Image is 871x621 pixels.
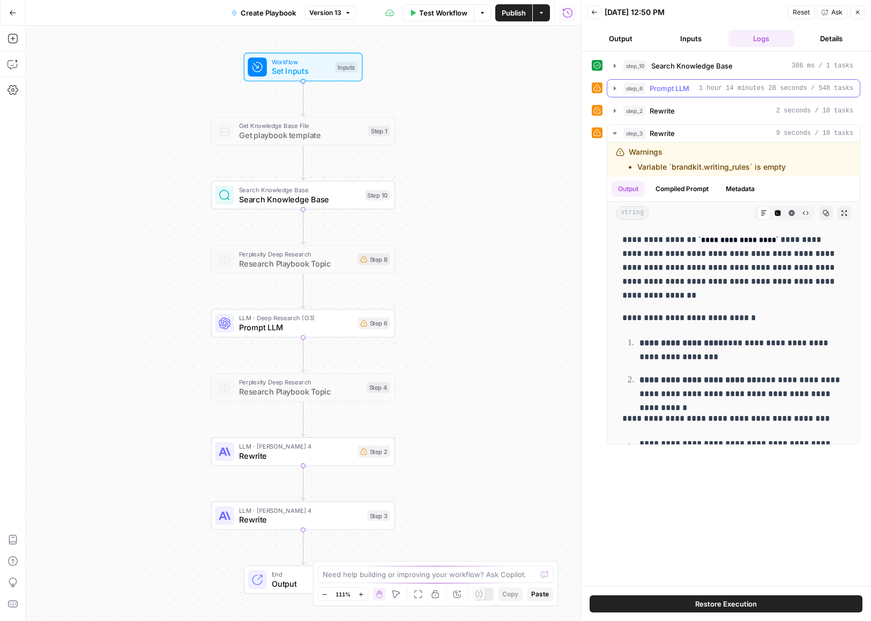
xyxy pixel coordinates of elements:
[358,317,390,329] div: Step 6
[358,445,390,457] div: Step 2
[301,402,305,436] g: Edge from step_4 to step_2
[607,125,860,142] button: 9 seconds / 18 tasks
[502,589,518,599] span: Copy
[272,65,331,77] span: Set Inputs
[502,7,526,18] span: Publish
[239,193,360,205] span: Search Knowledge Base
[728,30,794,47] button: Logs
[272,570,353,579] span: End
[239,249,353,259] span: Perplexity Deep Research
[239,185,360,195] span: Search Knowledge Base
[817,5,847,19] button: Ask
[495,4,532,21] button: Publish
[616,206,649,220] span: string
[695,599,757,609] span: Restore Execution
[301,145,305,179] g: Edge from step_1 to step_10
[719,181,761,197] button: Metadata
[403,4,474,21] button: Test Workflow
[623,60,647,71] span: step_10
[629,147,786,172] div: Warnings
[239,505,363,515] span: LLM · [PERSON_NAME] 4
[607,80,860,97] button: 1 hour 14 minutes 28 seconds / 548 tasks
[793,7,810,17] span: Reset
[241,7,296,18] span: Create Playbook
[612,181,645,197] button: Output
[607,102,860,119] button: 2 seconds / 10 tasks
[272,57,331,66] span: Workflow
[650,83,689,94] span: Prompt LLM
[587,30,653,47] button: Output
[211,437,396,466] div: LLM · [PERSON_NAME] 4RewriteStep 2
[799,30,865,47] button: Details
[367,510,390,521] div: Step 3
[623,83,645,94] span: step_6
[239,385,362,397] span: Research Playbook Topic
[225,4,302,21] button: Create Playbook
[301,209,305,244] g: Edge from step_10 to step_8
[211,117,396,145] div: Get Knowledge Base FileGet playbook templateStep 1
[792,61,853,71] span: 386 ms / 1 tasks
[623,105,645,116] span: step_2
[650,105,675,116] span: Rewrite
[335,62,357,72] div: Inputs
[239,450,353,461] span: Rewrite
[211,565,396,594] div: EndOutput
[649,181,715,197] button: Compiled Prompt
[367,382,390,393] div: Step 4
[658,30,724,47] button: Inputs
[607,142,860,444] div: 9 seconds / 18 tasks
[301,338,305,372] g: Edge from step_6 to step_4
[623,128,645,139] span: step_3
[239,313,353,323] span: LLM · Deep Research (O3)
[239,322,353,334] span: Prompt LLM
[776,128,853,138] span: 9 seconds / 18 tasks
[301,81,305,116] g: Edge from start to step_1
[211,53,396,81] div: WorkflowSet InputsInputs
[527,587,553,601] button: Paste
[239,377,362,387] span: Perplexity Deep Research
[831,7,843,17] span: Ask
[358,253,390,265] div: Step 8
[699,84,853,93] span: 1 hour 14 minutes 28 seconds / 548 tasks
[239,442,353,451] span: LLM · [PERSON_NAME] 4
[211,373,396,402] div: Perplexity Deep ResearchResearch Playbook TopicStep 4
[301,530,305,564] g: Edge from step_3 to end
[211,245,396,274] div: Perplexity Deep ResearchResearch Playbook TopicStep 8
[368,126,390,137] div: Step 1
[272,578,353,590] span: Output
[304,6,356,20] button: Version 13
[419,7,467,18] span: Test Workflow
[211,309,396,337] div: LLM · Deep Research (O3)Prompt LLMStep 6
[301,274,305,308] g: Edge from step_8 to step_6
[336,590,351,599] span: 111%
[776,106,853,116] span: 2 seconds / 10 tasks
[211,181,396,209] div: Search Knowledge BaseSearch Knowledge BaseStep 10
[309,8,341,18] span: Version 13
[211,502,396,530] div: LLM · [PERSON_NAME] 4RewriteStep 3
[239,121,364,131] span: Get Knowledge Base File
[788,5,815,19] button: Reset
[498,587,523,601] button: Copy
[239,258,353,269] span: Research Playbook Topic
[650,128,675,139] span: Rewrite
[607,57,860,74] button: 386 ms / 1 tasks
[301,466,305,500] g: Edge from step_2 to step_3
[637,162,786,172] li: Variable `brandkit.writing_rules` is empty
[365,190,390,201] div: Step 10
[590,595,862,612] button: Restore Execution
[239,130,364,141] span: Get playbook template
[651,60,733,71] span: Search Knowledge Base
[239,514,363,526] span: Rewrite
[531,589,549,599] span: Paste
